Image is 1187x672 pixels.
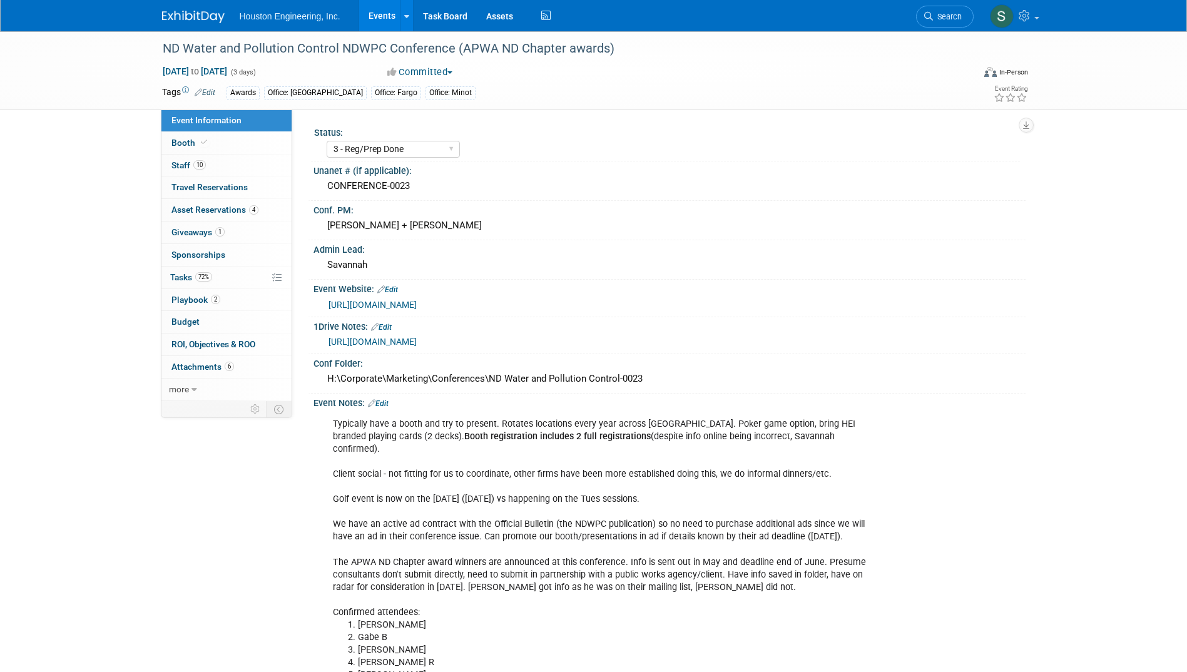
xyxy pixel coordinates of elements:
[264,86,367,99] div: Office: [GEOGRAPHIC_DATA]
[169,384,189,394] span: more
[161,155,292,176] a: Staff10
[171,227,225,237] span: Giveaways
[171,115,242,125] span: Event Information
[215,227,225,237] span: 1
[195,88,215,97] a: Edit
[313,201,1026,216] div: Conf. PM:
[313,317,1026,333] div: 1Drive Notes:
[323,255,1016,275] div: Savannah
[358,619,880,631] li: [PERSON_NAME]
[245,401,267,417] td: Personalize Event Tab Strip
[161,221,292,243] a: Giveaways1
[227,86,260,99] div: Awards
[368,399,389,408] a: Edit
[329,337,417,347] a: [URL][DOMAIN_NAME]
[171,182,248,192] span: Travel Reservations
[170,272,212,282] span: Tasks
[323,369,1016,389] div: H:\Corporate\Marketing\Conferences\ND Water and Pollution Control-0023
[358,644,880,656] li: [PERSON_NAME]
[313,354,1026,370] div: Conf Folder:
[162,86,215,100] td: Tags
[358,656,880,669] li: [PERSON_NAME] R
[358,631,880,644] li: Gabe B
[161,176,292,198] a: Travel Reservations
[171,205,258,215] span: Asset Reservations
[425,86,476,99] div: Office: Minot
[171,250,225,260] span: Sponsorships
[313,161,1026,177] div: Unanet # (if applicable):
[193,160,206,170] span: 10
[900,65,1029,84] div: Event Format
[371,86,421,99] div: Office: Fargo
[162,11,225,23] img: ExhibitDay
[158,38,955,60] div: ND Water and Pollution Control NDWPC Conference (APWA ND Chapter awards)
[161,267,292,288] a: Tasks72%
[225,362,234,371] span: 6
[162,66,228,77] span: [DATE] [DATE]
[990,4,1014,28] img: Savannah Hartsoch
[171,160,206,170] span: Staff
[240,11,340,21] span: Houston Engineering, Inc.
[313,280,1026,296] div: Event Website:
[994,86,1027,92] div: Event Rating
[161,356,292,378] a: Attachments6
[916,6,974,28] a: Search
[161,311,292,333] a: Budget
[171,317,200,327] span: Budget
[201,139,207,146] i: Booth reservation complete
[383,66,457,79] button: Committed
[161,109,292,131] a: Event Information
[161,132,292,154] a: Booth
[933,12,962,21] span: Search
[211,295,220,304] span: 2
[323,176,1016,196] div: CONFERENCE-0023
[266,401,292,417] td: Toggle Event Tabs
[464,431,651,442] b: Booth registration includes 2 full registrations
[161,199,292,221] a: Asset Reservations4
[314,123,1020,139] div: Status:
[999,68,1028,77] div: In-Person
[161,379,292,400] a: more
[230,68,256,76] span: (3 days)
[249,205,258,215] span: 4
[195,272,212,282] span: 72%
[161,333,292,355] a: ROI, Objectives & ROO
[984,67,997,77] img: Format-Inperson.png
[377,285,398,294] a: Edit
[171,138,210,148] span: Booth
[161,244,292,266] a: Sponsorships
[329,300,417,310] a: [URL][DOMAIN_NAME]
[171,295,220,305] span: Playbook
[313,394,1026,410] div: Event Notes:
[161,289,292,311] a: Playbook2
[323,216,1016,235] div: [PERSON_NAME] + [PERSON_NAME]
[371,323,392,332] a: Edit
[313,240,1026,256] div: Admin Lead:
[171,362,234,372] span: Attachments
[171,339,255,349] span: ROI, Objectives & ROO
[189,66,201,76] span: to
